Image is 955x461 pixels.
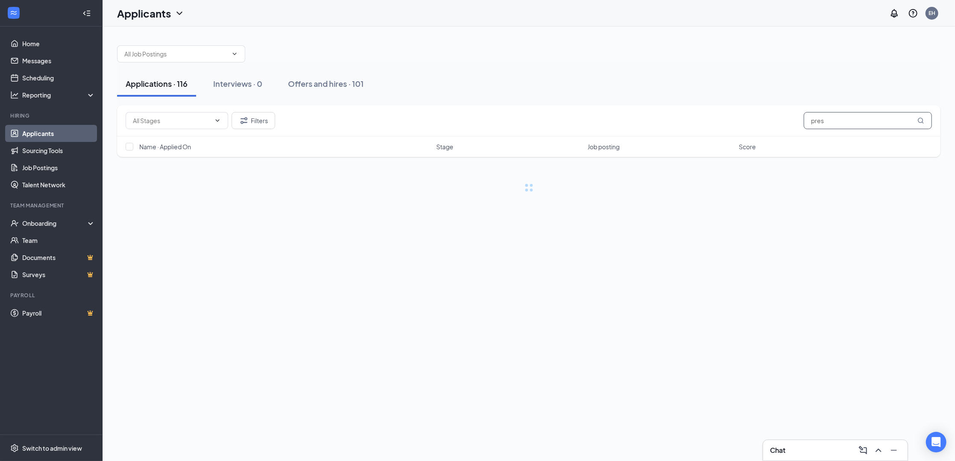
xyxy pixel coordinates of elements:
[889,8,899,18] svg: Notifications
[174,8,185,18] svg: ChevronDown
[22,69,95,86] a: Scheduling
[22,142,95,159] a: Sourcing Tools
[133,116,211,125] input: All Stages
[437,142,454,151] span: Stage
[22,249,95,266] a: DocumentsCrown
[858,445,868,455] svg: ComposeMessage
[10,202,94,209] div: Team Management
[889,445,899,455] svg: Minimize
[929,9,935,17] div: EH
[22,232,95,249] a: Team
[232,112,275,129] button: Filter Filters
[10,112,94,119] div: Hiring
[214,117,221,124] svg: ChevronDown
[588,142,620,151] span: Job posting
[22,91,96,99] div: Reporting
[9,9,18,17] svg: WorkstreamLogo
[239,115,249,126] svg: Filter
[288,78,364,89] div: Offers and hires · 101
[872,443,885,457] button: ChevronUp
[739,142,756,151] span: Score
[22,125,95,142] a: Applicants
[10,219,19,228] svg: UserCheck
[770,446,785,455] h3: Chat
[82,9,91,18] svg: Collapse
[804,112,932,129] input: Search in applications
[139,142,191,151] span: Name · Applied On
[22,159,95,176] a: Job Postings
[887,443,901,457] button: Minimize
[908,8,918,18] svg: QuestionInfo
[22,304,95,322] a: PayrollCrown
[22,266,95,283] a: SurveysCrown
[124,49,228,59] input: All Job Postings
[873,445,884,455] svg: ChevronUp
[22,52,95,69] a: Messages
[10,91,19,99] svg: Analysis
[22,444,82,452] div: Switch to admin view
[22,35,95,52] a: Home
[917,117,924,124] svg: MagnifyingGlass
[231,50,238,57] svg: ChevronDown
[22,219,88,228] div: Onboarding
[213,78,262,89] div: Interviews · 0
[926,432,946,452] div: Open Intercom Messenger
[126,78,188,89] div: Applications · 116
[10,444,19,452] svg: Settings
[10,292,94,299] div: Payroll
[856,443,870,457] button: ComposeMessage
[117,6,171,21] h1: Applicants
[22,176,95,193] a: Talent Network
